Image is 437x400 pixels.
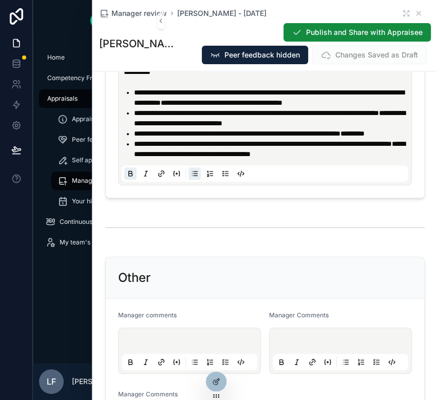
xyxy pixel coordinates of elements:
[283,23,431,42] button: Publish and Share with Appraisee
[47,74,120,82] span: Competency Framework
[47,375,56,388] span: LF
[51,151,158,169] a: Self appraisal
[47,94,78,103] span: Appraisals
[99,36,180,51] h1: [PERSON_NAME] - [DATE]
[99,8,167,18] a: Manager review
[111,8,167,18] span: Manager review
[72,177,120,185] span: Manager review
[51,130,158,149] a: Peer feedback
[72,376,131,387] p: [PERSON_NAME]
[33,41,164,265] div: scrollable content
[202,46,308,64] button: Peer feedback hidden
[39,48,158,67] a: Home
[51,192,158,211] a: Your history
[72,197,107,205] span: Your history
[60,218,121,226] span: Continuous feedback
[60,238,119,246] span: My team's feedback
[51,110,158,128] a: Appraisals information
[39,89,158,108] a: Appraisals
[72,115,137,123] span: Appraisals information
[90,12,107,29] img: App logo
[118,270,150,286] h2: Other
[72,156,111,164] span: Self appraisal
[47,53,65,62] span: Home
[39,69,158,87] a: Competency Framework
[51,172,158,190] a: Manager review
[269,311,329,319] span: Manager Comments
[39,213,158,231] a: Continuous feedback
[72,136,115,144] span: Peer feedback
[306,27,423,37] span: Publish and Share with Appraisee
[118,390,178,398] span: Manager Comments
[118,311,177,319] span: Manager comments
[224,50,300,60] span: Peer feedback hidden
[39,233,158,252] a: My team's feedback
[177,8,267,18] a: [PERSON_NAME] - [DATE]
